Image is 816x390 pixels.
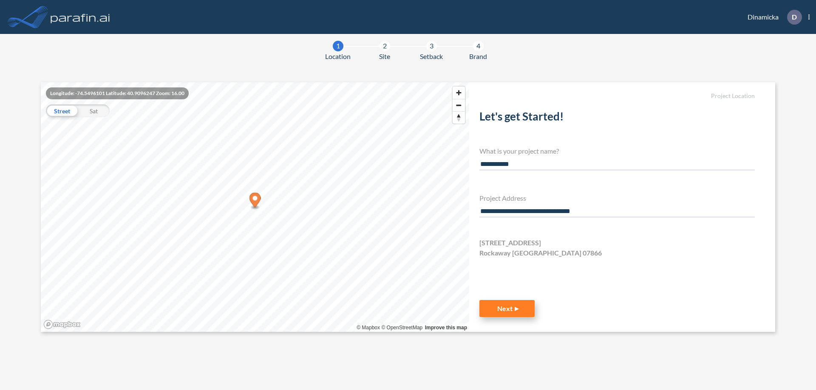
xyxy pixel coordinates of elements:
[479,300,535,317] button: Next
[41,82,469,332] canvas: Map
[381,325,422,331] a: OpenStreetMap
[473,41,484,51] div: 4
[333,41,343,51] div: 1
[78,104,110,117] div: Sat
[453,87,465,99] button: Zoom in
[380,41,390,51] div: 2
[479,248,602,258] span: Rockaway [GEOGRAPHIC_DATA] 07866
[357,325,380,331] a: Mapbox
[43,320,81,329] a: Mapbox homepage
[453,111,465,123] button: Reset bearing to north
[249,193,261,210] div: Map marker
[425,325,467,331] a: Improve this map
[469,51,487,62] span: Brand
[479,194,755,202] h4: Project Address
[420,51,443,62] span: Setback
[479,93,755,100] h5: Project Location
[453,99,465,111] button: Zoom out
[46,104,78,117] div: Street
[453,112,465,123] span: Reset bearing to north
[379,51,390,62] span: Site
[479,238,541,248] span: [STREET_ADDRESS]
[479,110,755,126] h2: Let's get Started!
[325,51,351,62] span: Location
[49,8,112,25] img: logo
[426,41,437,51] div: 3
[735,10,810,25] div: Dinamicka
[792,13,797,21] p: D
[479,147,755,155] h4: What is your project name?
[46,87,189,99] div: Longitude: -74.5496101 Latitude: 40.9096247 Zoom: 16.00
